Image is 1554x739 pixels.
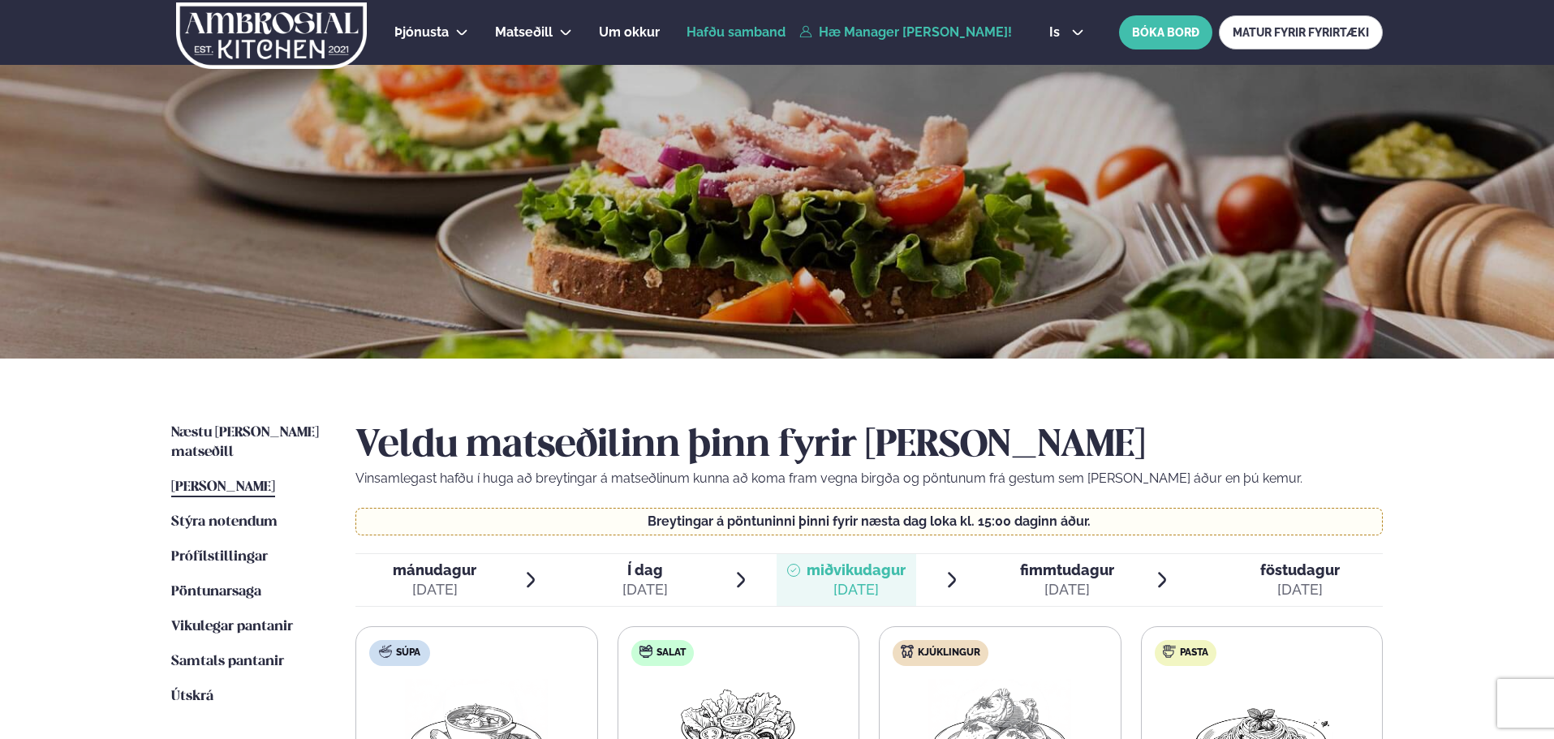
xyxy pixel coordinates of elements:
[396,647,420,660] span: Súpa
[171,690,213,703] span: Útskrá
[1163,645,1176,658] img: pasta.svg
[687,24,786,40] span: Hafðu samband
[656,647,686,660] span: Salat
[393,580,476,599] div: [DATE]
[171,585,261,599] span: Pöntunarsaga
[1260,580,1340,599] div: [DATE]
[687,23,786,42] a: Hafðu samband
[1020,580,1114,599] div: [DATE]
[171,513,278,532] a: Stýra notendum
[622,580,668,599] div: [DATE]
[1020,561,1114,578] span: fimmtudagur
[807,561,906,578] span: miðvikudagur
[355,423,1383,469] h2: Veldu matseðilinn þinn fyrir [PERSON_NAME]
[171,548,268,567] a: Prófílstillingar
[495,24,553,40] span: Matseðill
[171,478,275,497] a: [PERSON_NAME]
[599,23,660,42] a: Um okkur
[1049,26,1065,39] span: is
[171,426,319,459] span: Næstu [PERSON_NAME] matseðill
[918,647,980,660] span: Kjúklingur
[1180,647,1208,660] span: Pasta
[171,687,213,707] a: Útskrá
[355,469,1383,488] p: Vinsamlegast hafðu í huga að breytingar á matseðlinum kunna að koma fram vegna birgða og pöntunum...
[394,24,449,40] span: Þjónusta
[599,24,660,40] span: Um okkur
[807,580,906,599] div: [DATE]
[171,617,293,637] a: Vikulegar pantanir
[171,582,261,602] a: Pöntunarsaga
[171,620,293,634] span: Vikulegar pantanir
[1219,15,1383,49] a: MATUR FYRIR FYRIRTÆKI
[174,2,368,69] img: logo
[639,645,652,658] img: salad.svg
[171,480,275,494] span: [PERSON_NAME]
[799,25,1012,40] a: Hæ Manager [PERSON_NAME]!
[171,515,278,529] span: Stýra notendum
[171,652,284,672] a: Samtals pantanir
[372,515,1367,528] p: Breytingar á pöntuninni þinni fyrir næsta dag loka kl. 15:00 daginn áður.
[901,645,914,658] img: chicken.svg
[495,23,553,42] a: Matseðill
[1119,15,1212,49] button: BÓKA BORÐ
[379,645,392,658] img: soup.svg
[1036,26,1097,39] button: is
[171,550,268,564] span: Prófílstillingar
[393,561,476,578] span: mánudagur
[1260,561,1340,578] span: föstudagur
[171,423,323,462] a: Næstu [PERSON_NAME] matseðill
[171,655,284,668] span: Samtals pantanir
[622,561,668,580] span: Í dag
[394,23,449,42] a: Þjónusta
